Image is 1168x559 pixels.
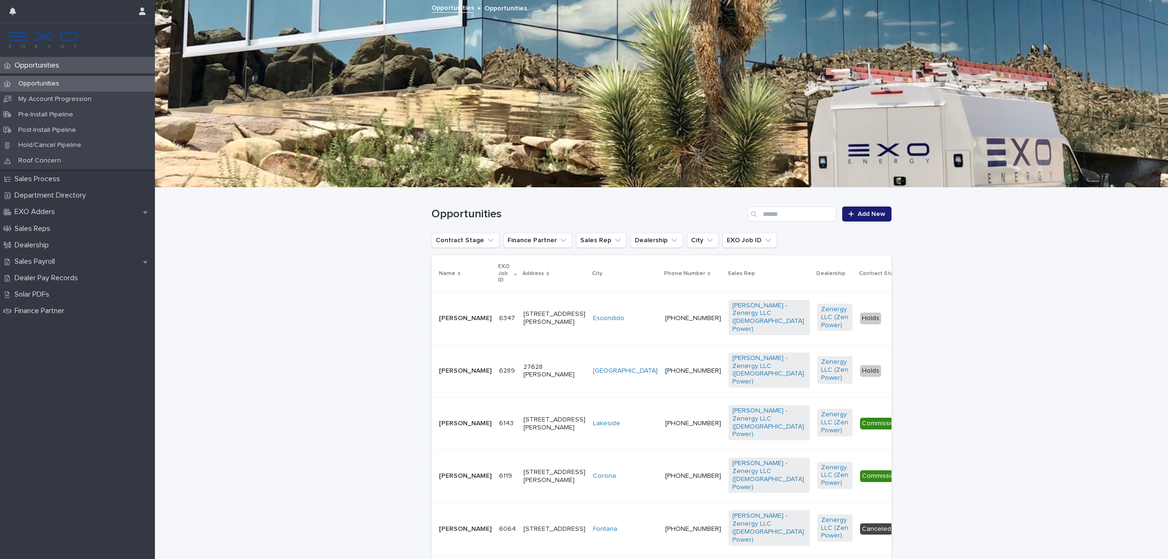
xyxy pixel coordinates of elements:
button: Finance Partner [503,233,572,248]
p: Opportunities [11,80,67,88]
p: EXO Adders [11,207,62,216]
a: Add New [842,207,891,222]
a: [GEOGRAPHIC_DATA] [593,367,658,375]
tr: [PERSON_NAME]61196119 [STREET_ADDRESS][PERSON_NAME]Corona [PHONE_NUMBER][PERSON_NAME] - Zenergy L... [431,450,1030,503]
tr: [PERSON_NAME]62896289 27628 [PERSON_NAME][GEOGRAPHIC_DATA] [PHONE_NUMBER][PERSON_NAME] - Zenergy ... [431,345,1030,397]
p: Address [523,268,544,279]
p: [PERSON_NAME] [439,314,492,322]
div: Canceled [860,523,893,535]
button: Contract Stage [431,233,499,248]
a: Zenergy LLC (Zen Power) [821,516,849,540]
p: [PERSON_NAME] [439,420,492,428]
p: Contract Stage [859,268,900,279]
button: City [687,233,719,248]
p: 6119 [499,470,514,480]
p: [PERSON_NAME] [439,367,492,375]
p: Phone Number [664,268,705,279]
a: Fontana [593,525,617,533]
p: Department Directory [11,191,93,200]
input: Search [747,207,837,222]
p: Dealership [11,241,56,250]
p: [STREET_ADDRESS][PERSON_NAME] [523,416,585,432]
a: [PHONE_NUMBER] [665,526,721,532]
p: 6347 [499,313,517,322]
tr: [PERSON_NAME]61436143 [STREET_ADDRESS][PERSON_NAME]Lakeside [PHONE_NUMBER][PERSON_NAME] - Zenergy... [431,397,1030,450]
p: Sales Payroll [11,257,62,266]
p: 6064 [499,523,518,533]
a: Zenergy LLC (Zen Power) [821,411,849,434]
div: Commissioned [860,470,908,482]
span: Add New [858,211,885,217]
div: Holds [860,313,881,324]
a: Lakeside [593,420,620,428]
p: 27628 [PERSON_NAME] [523,363,585,379]
p: Pre-Install Pipeline [11,111,81,119]
a: [PHONE_NUMBER] [665,368,721,374]
p: 6289 [499,365,517,375]
button: Dealership [630,233,683,248]
div: Commissioned [860,418,908,429]
a: Zenergy LLC (Zen Power) [821,358,849,382]
button: EXO Job ID [722,233,777,248]
p: My Account Progression [11,95,99,103]
p: Finance Partner [11,306,72,315]
p: [STREET_ADDRESS] [523,525,585,533]
a: Escondido [593,314,624,322]
a: [PHONE_NUMBER] [665,315,721,322]
p: Dealer Pay Records [11,274,85,283]
tr: [PERSON_NAME]63476347 [STREET_ADDRESS][PERSON_NAME]Escondido [PHONE_NUMBER][PERSON_NAME] - Zenerg... [431,292,1030,345]
a: [PERSON_NAME] - Zenergy LLC ([DEMOGRAPHIC_DATA] Power) [732,459,806,491]
a: Zenergy LLC (Zen Power) [821,464,849,487]
p: Roof Concern [11,157,69,165]
a: [PERSON_NAME] - Zenergy LLC ([DEMOGRAPHIC_DATA] Power) [732,302,806,333]
p: Name [439,268,455,279]
p: [PERSON_NAME] [439,472,492,480]
p: [PERSON_NAME] [439,525,492,533]
p: Opportunities [484,2,527,13]
a: [PERSON_NAME] - Zenergy LLC ([DEMOGRAPHIC_DATA] Power) [732,407,806,438]
a: [PHONE_NUMBER] [665,473,721,479]
a: [PHONE_NUMBER] [665,420,721,427]
div: Holds [860,365,881,377]
p: Dealership [816,268,845,279]
a: [PERSON_NAME] - Zenergy LLC ([DEMOGRAPHIC_DATA] Power) [732,512,806,544]
p: EXO Job ID [498,261,512,285]
a: Opportunities [431,2,474,13]
a: Corona [593,472,616,480]
p: [STREET_ADDRESS][PERSON_NAME] [523,310,585,326]
a: [PERSON_NAME] - Zenergy LLC ([DEMOGRAPHIC_DATA] Power) [732,354,806,386]
p: Post-Install Pipeline [11,126,84,134]
button: Sales Rep [576,233,627,248]
p: City [592,268,602,279]
p: [STREET_ADDRESS][PERSON_NAME] [523,468,585,484]
p: Solar PDFs [11,290,57,299]
p: Sales Rep [728,268,755,279]
img: FKS5r6ZBThi8E5hshIGi [8,31,79,49]
a: Zenergy LLC (Zen Power) [821,306,849,329]
p: Hold/Cancel Pipeline [11,141,89,149]
tr: [PERSON_NAME]60646064 [STREET_ADDRESS]Fontana [PHONE_NUMBER][PERSON_NAME] - Zenergy LLC ([DEMOGRA... [431,503,1030,555]
p: Opportunities [11,61,67,70]
p: Sales Process [11,175,68,184]
p: Sales Reps [11,224,58,233]
p: 6143 [499,418,515,428]
h1: Opportunities [431,207,744,221]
